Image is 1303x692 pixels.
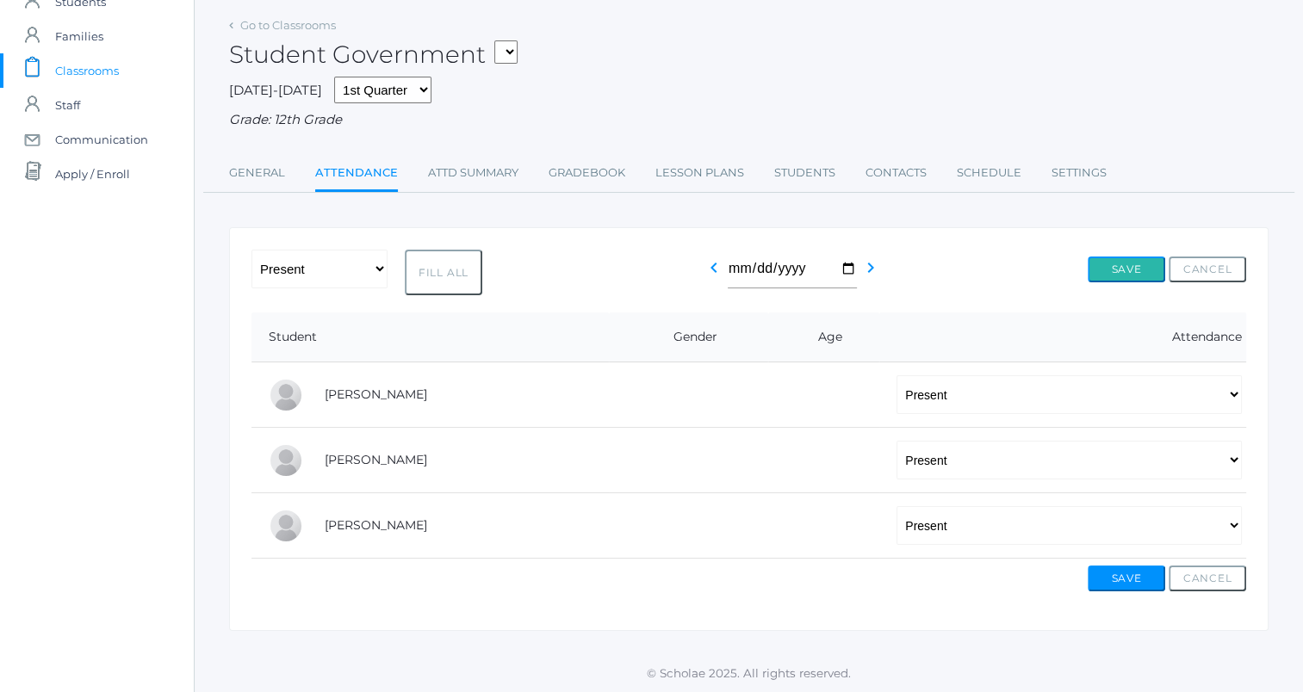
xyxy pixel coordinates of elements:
[269,378,303,412] div: Natalia Nichols
[325,386,427,402] a: [PERSON_NAME]
[229,156,285,190] a: General
[269,509,303,543] div: Brody Slawson
[325,517,427,533] a: [PERSON_NAME]
[251,312,609,362] th: Student
[1169,256,1246,282] button: Cancel
[55,88,80,122] span: Staff
[860,257,881,278] i: chevron_right
[957,156,1021,190] a: Schedule
[1088,565,1165,591] button: Save
[879,312,1246,362] th: Attendance
[229,110,1269,130] div: Grade: 12th Grade
[229,41,518,68] h2: Student Government
[774,156,835,190] a: Students
[549,156,625,190] a: Gradebook
[55,157,130,191] span: Apply / Enroll
[1052,156,1107,190] a: Settings
[1088,256,1165,282] button: Save
[55,53,119,88] span: Classrooms
[229,82,322,98] span: [DATE]-[DATE]
[1169,565,1246,591] button: Cancel
[269,443,303,478] div: Gretchen Renz
[405,250,482,295] button: Fill All
[55,122,148,157] span: Communication
[860,265,881,281] a: chevron_right
[325,452,427,467] a: [PERSON_NAME]
[655,156,744,190] a: Lesson Plans
[195,664,1303,682] p: © Scholae 2025. All rights reserved.
[768,312,879,362] th: Age
[704,265,724,281] a: chevron_left
[609,312,768,362] th: Gender
[315,156,398,193] a: Attendance
[866,156,927,190] a: Contacts
[704,257,724,278] i: chevron_left
[55,19,103,53] span: Families
[428,156,518,190] a: Attd Summary
[240,18,336,32] a: Go to Classrooms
